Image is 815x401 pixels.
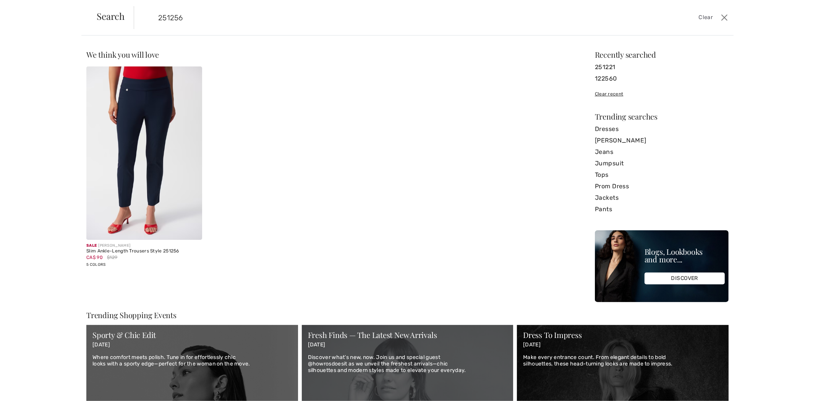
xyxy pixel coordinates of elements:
a: 122560 [595,73,729,84]
div: Recently searched [595,51,729,58]
div: Fresh Finds — The Latest New Arrivals [308,331,507,339]
div: Dress To Impress [523,331,723,339]
a: Pants [595,204,729,215]
div: Slim Ankle-Length Trousers Style 251256 [86,249,202,254]
div: DISCOVER [645,273,725,285]
p: [DATE] [308,342,507,348]
p: Where comfort meets polish. Tune in for effortlessly chic looks with a sporty edge—perfect for th... [92,354,292,367]
p: Discover what’s new, now. Join us and special guest @howrosdoesit as we unveil the freshest arriv... [308,354,507,374]
div: Trending Shopping Events [86,311,729,319]
a: Prom Dress [595,181,729,192]
span: Chat [17,5,32,12]
div: [PERSON_NAME] [86,243,202,249]
div: Sporty & Chic Edit [92,331,292,339]
button: Close [719,11,731,24]
span: CA$ 90 [86,255,103,260]
a: 251221 [595,61,729,73]
a: Jumpsuit [595,158,729,169]
a: [PERSON_NAME] [595,135,729,146]
span: We think you will love [86,49,159,60]
a: Tops [595,169,729,181]
p: [DATE] [92,342,292,348]
span: Clear [699,13,713,22]
div: Blogs, Lookbooks and more... [645,248,725,264]
span: $129 [107,254,117,261]
p: [DATE] [523,342,723,348]
img: Blogs, Lookbooks and more... [595,230,729,302]
a: Jeans [595,146,729,158]
span: Search [97,11,125,21]
div: Trending searches [595,113,729,120]
div: Clear recent [595,91,729,97]
span: 5 Colors [86,262,105,267]
img: Slim Ankle-Length Trousers Style 251256. Radiant red [86,66,202,240]
a: Dresses [595,123,729,135]
span: Sale [86,243,97,248]
p: Make every entrance count. From elegant details to bold silhouettes, these head-turning looks are... [523,354,723,367]
a: Jackets [595,192,729,204]
input: TYPE TO SEARCH [152,6,577,29]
